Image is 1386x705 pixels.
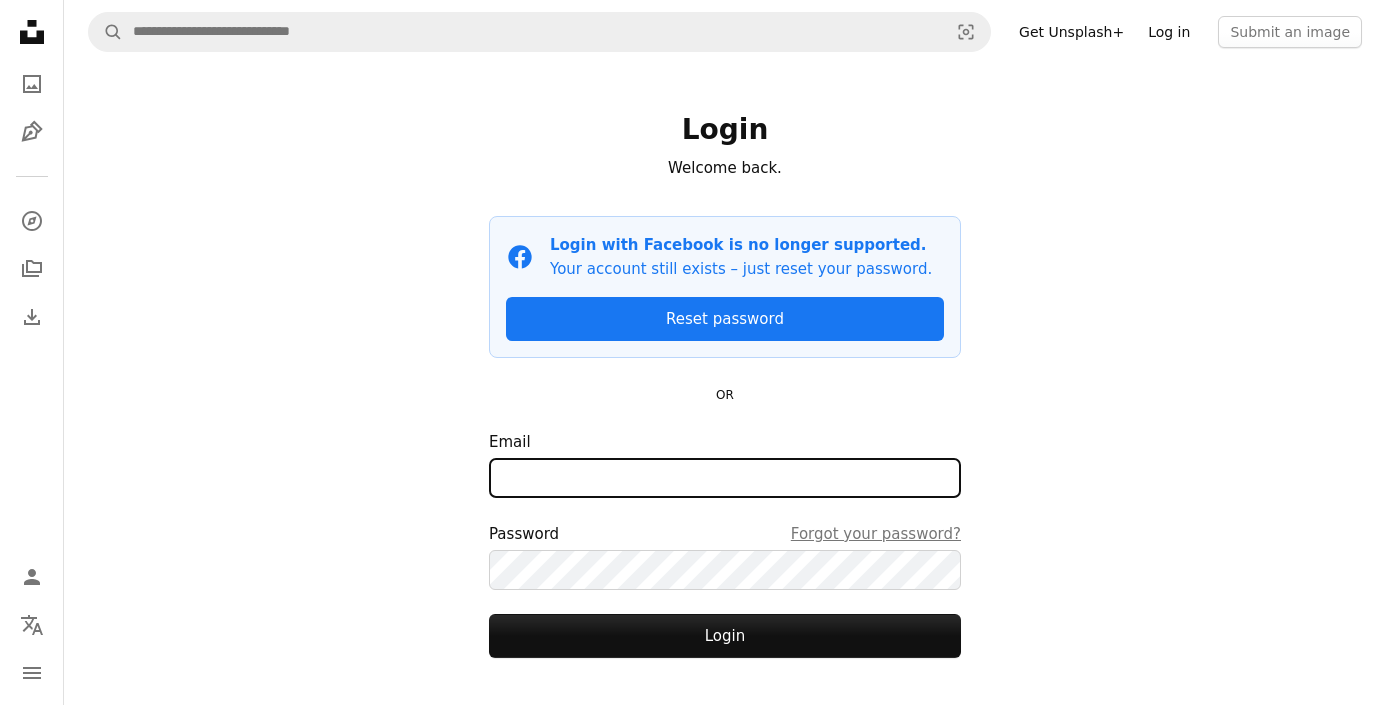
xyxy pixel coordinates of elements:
[550,233,932,257] p: Login with Facebook is no longer supported.
[489,156,961,180] p: Welcome back.
[489,112,961,148] h1: Login
[716,388,734,402] small: OR
[12,249,52,289] a: Collections
[489,430,961,498] label: Email
[88,12,991,52] form: Find visuals sitewide
[942,13,990,51] button: Visual search
[12,201,52,241] a: Explore
[489,458,961,498] input: Email
[489,614,961,658] button: Login
[12,557,52,597] a: Log in / Sign up
[12,64,52,104] a: Photos
[791,522,961,546] a: Forgot your password?
[12,112,52,152] a: Illustrations
[506,297,944,341] a: Reset password
[12,605,52,645] button: Language
[489,522,961,546] div: Password
[550,257,932,281] p: Your account still exists – just reset your password.
[1218,16,1362,48] button: Submit an image
[1136,16,1202,48] a: Log in
[12,653,52,693] button: Menu
[489,550,961,590] input: PasswordForgot your password?
[12,297,52,337] a: Download History
[89,13,123,51] button: Search Unsplash
[1007,16,1136,48] a: Get Unsplash+
[12,12,52,56] a: Home — Unsplash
